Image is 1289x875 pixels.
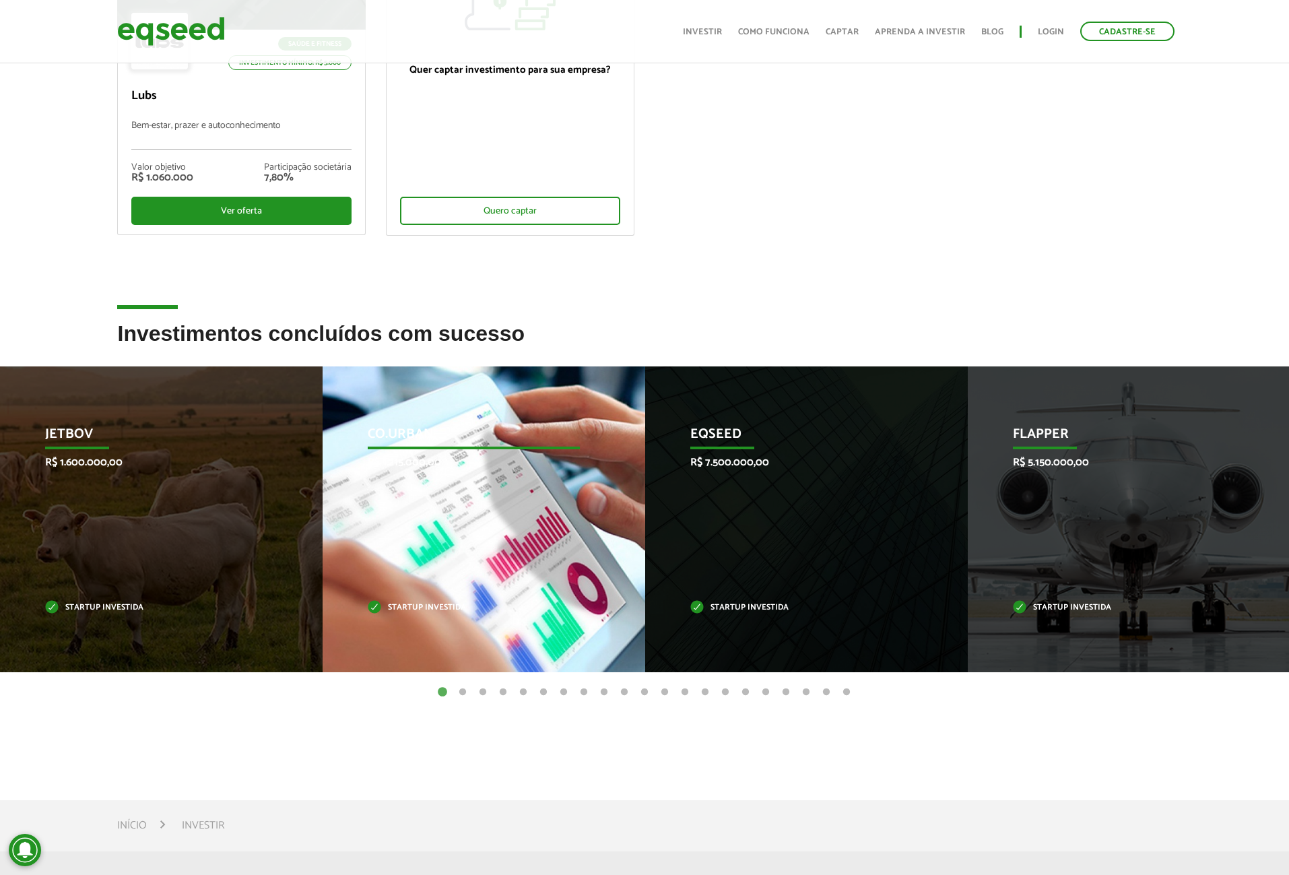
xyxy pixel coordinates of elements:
[368,604,579,612] p: Startup investida
[1013,456,1224,469] p: R$ 5.150.000,00
[618,686,631,699] button: 10 of 21
[476,686,490,699] button: 3 of 21
[117,13,225,49] img: EqSeed
[517,686,530,699] button: 5 of 21
[456,686,469,699] button: 2 of 21
[117,322,1171,366] h2: Investimentos concluídos com sucesso
[739,686,752,699] button: 16 of 21
[400,64,620,76] p: Quer captar investimento para sua empresa?
[264,172,352,183] div: 7,80%
[698,686,712,699] button: 14 of 21
[400,197,620,225] div: Quero captar
[719,686,732,699] button: 15 of 21
[131,197,352,225] div: Ver oferta
[1080,22,1175,41] a: Cadastre-se
[557,686,570,699] button: 7 of 21
[131,163,193,172] div: Valor objetivo
[826,28,859,36] a: Captar
[690,456,902,469] p: R$ 7.500.000,00
[678,686,692,699] button: 13 of 21
[368,456,579,469] p: R$ 1.215.000,00
[368,426,579,449] p: Co.Urban
[131,89,352,104] p: Lubs
[779,686,793,699] button: 18 of 21
[875,28,965,36] a: Aprenda a investir
[690,426,902,449] p: EqSeed
[981,28,1003,36] a: Blog
[45,456,257,469] p: R$ 1.600.000,00
[738,28,809,36] a: Como funciona
[1013,426,1224,449] p: Flapper
[131,172,193,183] div: R$ 1.060.000
[537,686,550,699] button: 6 of 21
[182,816,224,835] li: Investir
[690,604,902,612] p: Startup investida
[436,686,449,699] button: 1 of 21
[683,28,722,36] a: Investir
[496,686,510,699] button: 4 of 21
[264,163,352,172] div: Participação societária
[799,686,813,699] button: 19 of 21
[638,686,651,699] button: 11 of 21
[840,686,853,699] button: 21 of 21
[658,686,671,699] button: 12 of 21
[577,686,591,699] button: 8 of 21
[597,686,611,699] button: 9 of 21
[759,686,772,699] button: 17 of 21
[45,426,257,449] p: JetBov
[820,686,833,699] button: 20 of 21
[117,820,147,831] a: Início
[45,604,257,612] p: Startup investida
[1013,604,1224,612] p: Startup investida
[1038,28,1064,36] a: Login
[131,121,352,150] p: Bem-estar, prazer e autoconhecimento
